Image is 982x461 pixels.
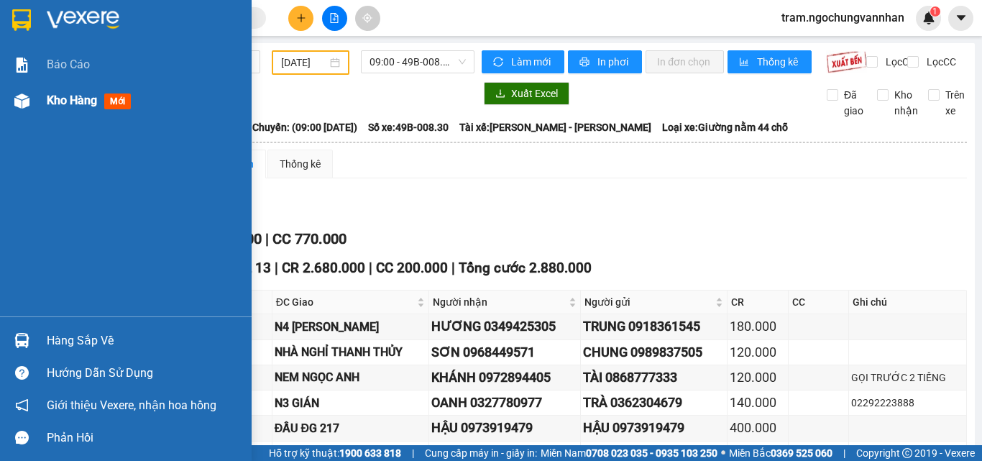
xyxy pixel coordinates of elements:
span: question-circle [15,366,29,380]
span: SL 13 [236,260,271,276]
div: HẬU 0973919479 [583,418,725,438]
button: plus [288,6,313,31]
div: Thống kê [280,156,321,172]
span: Cung cấp máy in - giấy in: [425,445,537,461]
button: In đơn chọn [646,50,724,73]
span: copyright [902,448,912,458]
div: ĐẦU ĐG 217 [275,419,426,437]
span: Làm mới [511,54,553,70]
button: aim [355,6,380,31]
span: | [412,445,414,461]
div: KHÁNH 0972894405 [431,368,579,388]
div: Phản hồi [47,427,241,449]
div: NEM NGỌC ANH [275,368,426,386]
span: Hỗ trợ kỹ thuật: [269,445,401,461]
span: 1 [932,6,937,17]
span: Miền Nam [541,445,717,461]
input: 03/02/2024 [281,55,327,70]
div: 120.000 [730,342,786,362]
div: Hướng dẫn sử dụng [47,362,241,384]
img: 9k= [826,50,867,73]
img: warehouse-icon [14,333,29,348]
span: printer [579,57,592,68]
span: ⚪️ [721,450,725,456]
div: TRÀ 0362304679 [583,393,725,413]
span: sync [493,57,505,68]
button: bar-chartThống kê [728,50,812,73]
span: notification [15,398,29,412]
div: Hàng sắp về [47,330,241,352]
img: logo-vxr [12,9,31,31]
img: solution-icon [14,58,29,73]
span: plus [296,13,306,23]
sup: 1 [930,6,940,17]
span: file-add [329,13,339,23]
span: | [369,260,372,276]
span: tram.ngochungvannhan [770,9,916,27]
span: Kho hàng [47,93,97,107]
img: warehouse-icon [14,93,29,109]
div: 02292223888 [851,395,964,411]
span: Giới thiệu Vexere, nhận hoa hồng [47,396,216,414]
span: download [495,88,505,100]
button: printerIn phơi [568,50,642,73]
span: Miền Bắc [729,445,832,461]
div: 400.000 [730,418,786,438]
th: CR [728,291,789,314]
span: 09:00 - 49B-008.30 [370,51,466,73]
span: bar-chart [739,57,751,68]
div: 140.000 [730,393,786,413]
strong: 0708 023 035 - 0935 103 250 [586,447,717,459]
strong: 1900 633 818 [339,447,401,459]
span: message [15,431,29,444]
div: 180.000 [730,316,786,337]
button: file-add [322,6,347,31]
span: mới [104,93,131,109]
div: N4 [PERSON_NAME] [275,318,426,336]
span: caret-down [955,12,968,24]
div: 120.000 [730,368,786,388]
span: In phơi [597,54,630,70]
strong: 0369 525 060 [771,447,832,459]
div: OANH 0327780977 [431,393,579,413]
span: CC 770.000 [272,230,347,247]
span: Số xe: 49B-008.30 [368,119,449,135]
span: aim [362,13,372,23]
button: syncLàm mới [482,50,564,73]
span: Người nhận [433,294,566,310]
span: Người gửi [584,294,712,310]
span: Tổng cước 2.880.000 [459,260,592,276]
span: Chuyến: (09:00 [DATE]) [252,119,357,135]
div: GỌI TRƯỚC 2 TIẾNG [851,370,964,385]
span: Đã giao [838,87,869,119]
span: Thống kê [757,54,800,70]
span: CR 2.680.000 [282,260,365,276]
span: | [265,230,269,247]
span: Tài xế: [PERSON_NAME] - [PERSON_NAME] [459,119,651,135]
div: CHUNG 0989837505 [583,342,725,362]
th: CC [789,291,850,314]
span: CC 200.000 [376,260,448,276]
span: Xuất Excel [511,86,558,101]
span: Loại xe: Giường nằm 44 chỗ [662,119,788,135]
div: N3 GIÁN [275,394,426,412]
div: TÀI 0868777333 [583,368,725,388]
div: NHÀ NGHỈ THANH THỦY [275,343,426,361]
button: caret-down [948,6,973,31]
div: HẬU 0973919479 [431,418,579,438]
span: Báo cáo [47,55,90,73]
span: | [843,445,845,461]
span: Kho nhận [889,87,924,119]
span: Lọc CR [880,54,917,70]
div: HƯƠNG 0349425305 [431,316,579,337]
div: TRUNG 0918361545 [583,316,725,337]
span: | [451,260,455,276]
th: Ghi chú [849,291,967,314]
img: icon-new-feature [922,12,935,24]
div: SƠN 0968449571 [431,342,579,362]
span: Lọc CC [921,54,958,70]
span: | [275,260,278,276]
span: Trên xe [940,87,970,119]
span: ĐC Giao [276,294,414,310]
button: downloadXuất Excel [484,82,569,105]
